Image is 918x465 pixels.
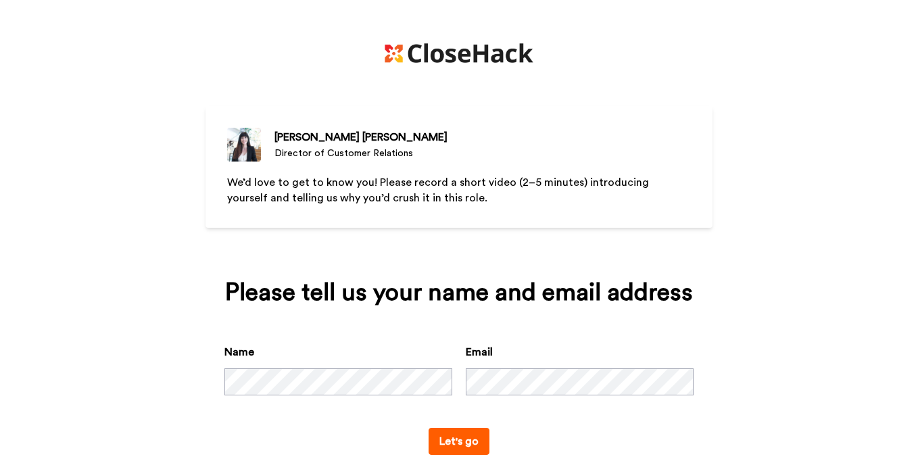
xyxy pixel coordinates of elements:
button: Let's go [429,428,489,455]
div: [PERSON_NAME] [PERSON_NAME] [274,129,448,145]
div: Director of Customer Relations [274,147,448,160]
label: Name [224,344,254,360]
img: https://cdn.bonjoro.com/media/8ef20797-8052-423f-a066-3a70dff60c56/6f41e73b-fbe8-40a5-8aec-628176... [385,43,533,63]
span: We’d love to get to know you! Please record a short video (2–5 minutes) introducing yourself and ... [227,177,652,203]
div: Please tell us your name and email address [224,279,694,306]
img: Director of Customer Relations [227,128,261,162]
label: Email [466,344,493,360]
